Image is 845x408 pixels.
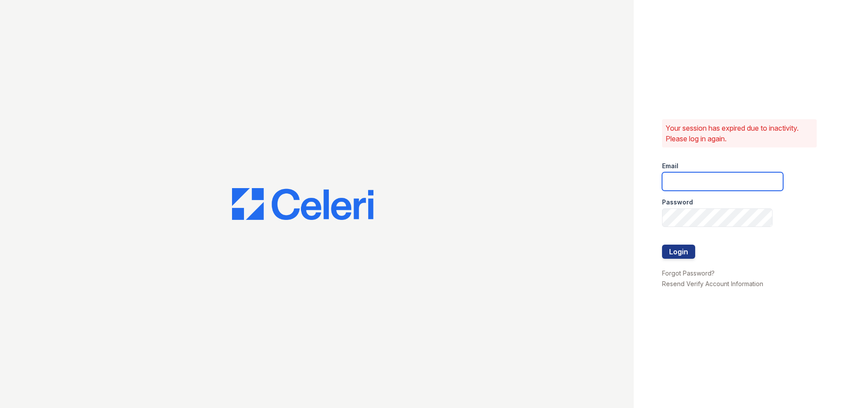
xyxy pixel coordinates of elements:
img: CE_Logo_Blue-a8612792a0a2168367f1c8372b55b34899dd931a85d93a1a3d3e32e68fde9ad4.png [232,188,373,220]
label: Password [662,198,693,207]
p: Your session has expired due to inactivity. Please log in again. [666,123,813,144]
button: Login [662,245,695,259]
a: Forgot Password? [662,269,715,277]
label: Email [662,162,678,170]
a: Resend Verify Account Information [662,280,763,287]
